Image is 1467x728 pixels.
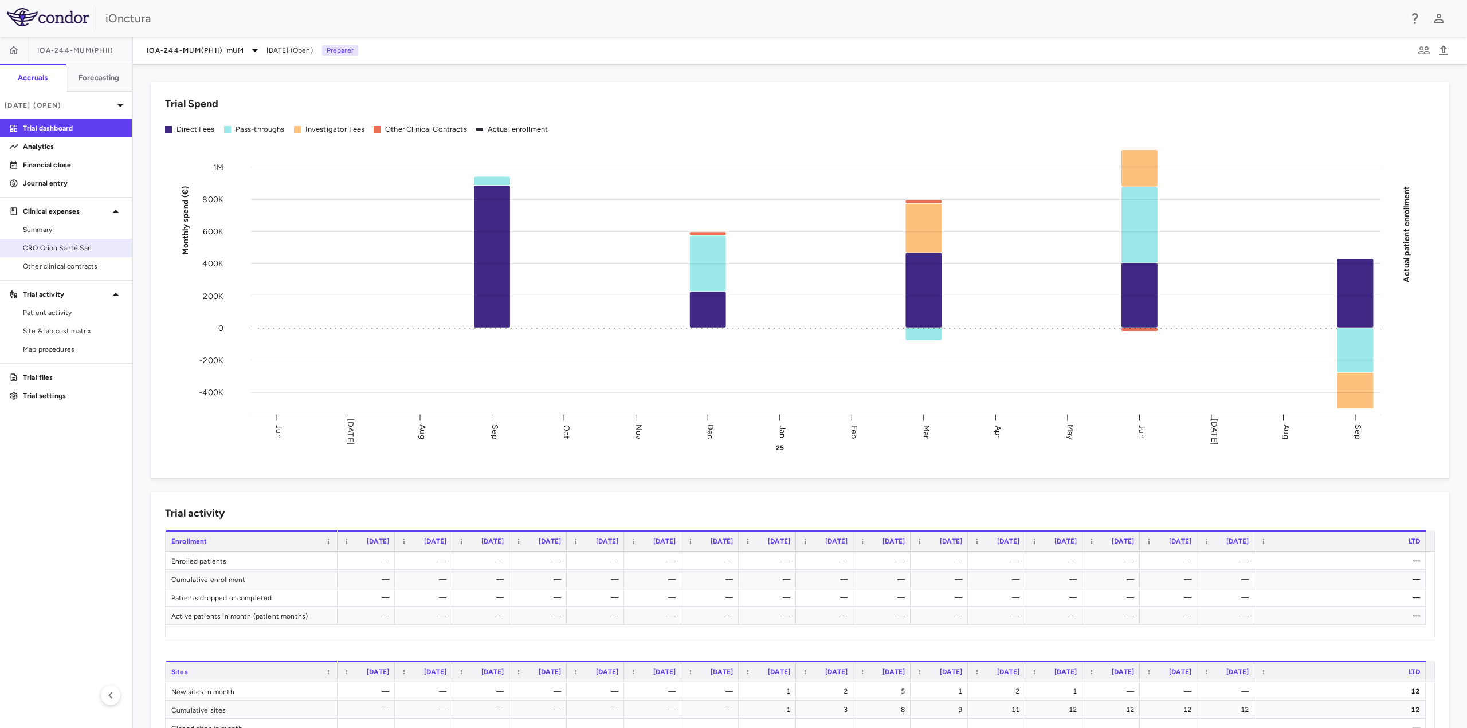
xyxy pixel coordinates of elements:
[1093,552,1134,570] div: —
[520,607,561,625] div: —
[921,570,962,588] div: —
[596,537,618,545] span: [DATE]
[490,424,500,439] text: Sep
[768,537,790,545] span: [DATE]
[882,668,905,676] span: [DATE]
[978,682,1019,701] div: 2
[749,607,790,625] div: —
[348,682,389,701] div: —
[488,124,548,135] div: Actual enrollment
[1265,682,1420,701] div: 12
[1169,537,1191,545] span: [DATE]
[978,607,1019,625] div: —
[864,682,905,701] div: 5
[1093,701,1134,719] div: 12
[165,96,218,112] h6: Trial Spend
[921,701,962,719] div: 9
[37,46,113,55] span: IOA-244-mUM(PhII)
[5,100,113,111] p: [DATE] (Open)
[23,206,109,217] p: Clinical expenses
[348,607,389,625] div: —
[23,225,123,235] span: Summary
[634,682,676,701] div: —
[520,588,561,607] div: —
[997,668,1019,676] span: [DATE]
[266,45,313,56] span: [DATE] (Open)
[539,668,561,676] span: [DATE]
[577,607,618,625] div: —
[692,570,733,588] div: —
[348,570,389,588] div: —
[405,607,446,625] div: —
[993,425,1003,438] text: Apr
[749,588,790,607] div: —
[462,701,504,719] div: —
[634,570,676,588] div: —
[23,141,123,152] p: Analytics
[23,160,123,170] p: Financial close
[23,123,123,133] p: Trial dashboard
[1112,537,1134,545] span: [DATE]
[1035,588,1077,607] div: —
[806,570,848,588] div: —
[806,701,848,719] div: 3
[346,419,355,445] text: [DATE]
[23,243,123,253] span: CRO Orion Santé Sarl
[405,588,446,607] div: —
[1226,668,1249,676] span: [DATE]
[1265,552,1420,570] div: —
[1112,668,1134,676] span: [DATE]
[864,701,905,719] div: 8
[864,552,905,570] div: —
[520,682,561,701] div: —
[749,701,790,719] div: 1
[23,372,123,383] p: Trial files
[1150,607,1191,625] div: —
[147,46,222,55] span: IOA-244-mUM(PhII)
[1054,668,1077,676] span: [DATE]
[23,178,123,188] p: Journal entry
[940,537,962,545] span: [DATE]
[978,570,1019,588] div: —
[462,682,504,701] div: —
[653,537,676,545] span: [DATE]
[1402,186,1411,282] tspan: Actual patient enrollment
[806,552,848,570] div: —
[806,682,848,701] div: 2
[1093,682,1134,701] div: —
[1207,552,1249,570] div: —
[1035,682,1077,701] div: 1
[634,701,676,719] div: —
[203,291,223,301] tspan: 200K
[749,570,790,588] div: —
[236,124,285,135] div: Pass-throughs
[1035,607,1077,625] div: —
[166,588,338,606] div: Patients dropped or completed
[978,588,1019,607] div: —
[539,537,561,545] span: [DATE]
[705,424,715,439] text: Dec
[218,323,223,333] tspan: 0
[1093,607,1134,625] div: —
[227,45,243,56] span: mUM
[171,668,188,676] span: Sites
[711,537,733,545] span: [DATE]
[23,344,123,355] span: Map procedures
[776,444,784,452] text: 25
[1207,588,1249,607] div: —
[978,552,1019,570] div: —
[1409,537,1420,545] span: LTD
[166,701,338,718] div: Cumulative sites
[199,355,223,365] tspan: -200K
[274,425,284,438] text: Jun
[1093,570,1134,588] div: —
[921,424,931,438] text: Mar
[203,227,223,237] tspan: 600K
[653,668,676,676] span: [DATE]
[596,668,618,676] span: [DATE]
[481,668,504,676] span: [DATE]
[23,289,109,300] p: Trial activity
[79,73,120,83] h6: Forecasting
[202,195,223,204] tspan: 800K
[1207,682,1249,701] div: —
